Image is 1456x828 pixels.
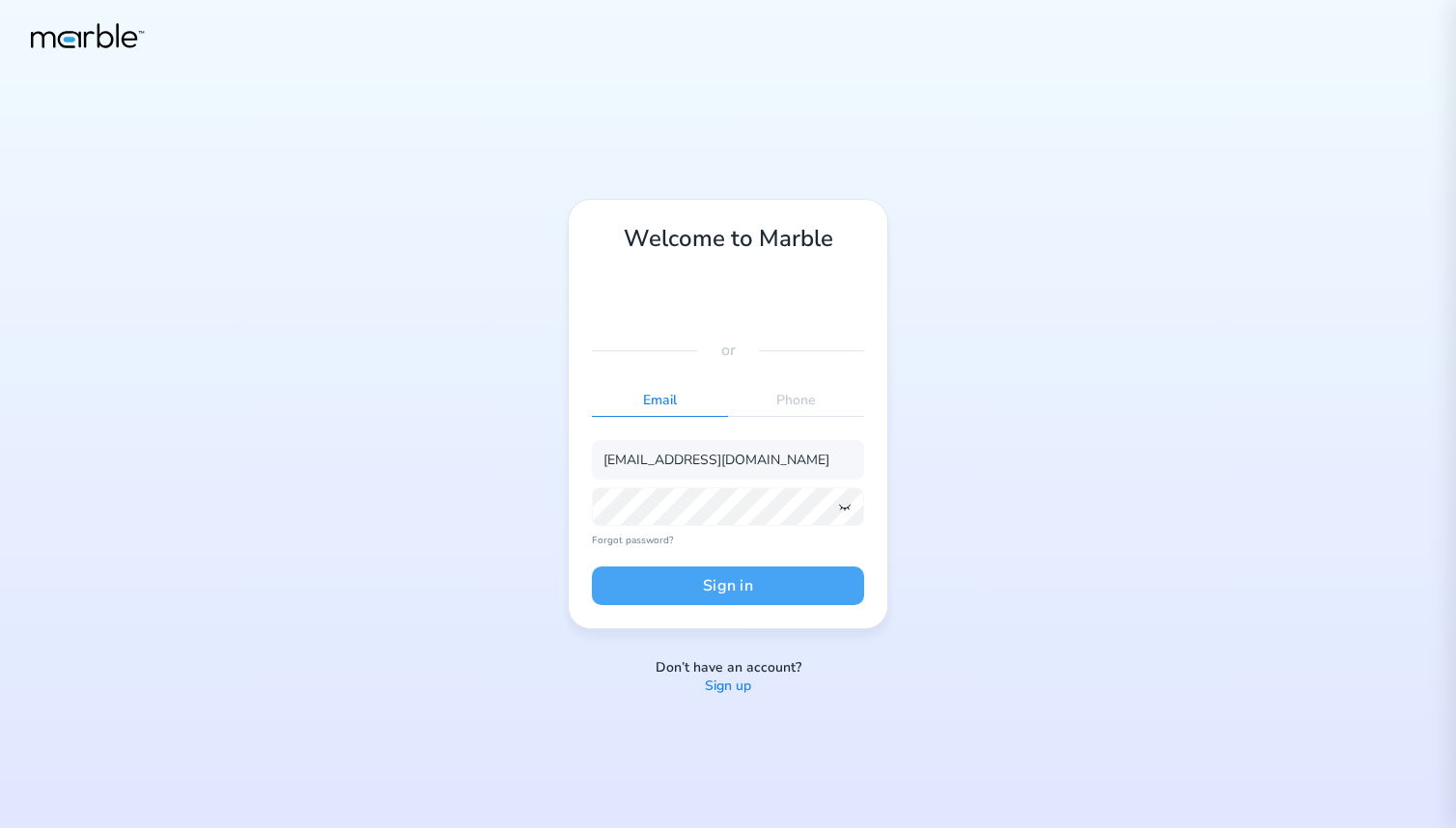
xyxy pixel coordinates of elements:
[592,223,864,254] h1: Welcome to Marble
[721,339,736,362] p: or
[592,275,785,317] div: Sign in with Google. Opens in new tab
[656,659,801,677] p: Don’t have an account?
[705,677,751,696] a: Sign up
[728,385,864,416] p: Phone
[592,534,864,547] a: Forgot password?
[582,275,795,317] iframe: Sign in with Google Button
[592,566,864,605] button: Sign in
[592,385,728,416] p: Email
[592,440,864,479] input: Account email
